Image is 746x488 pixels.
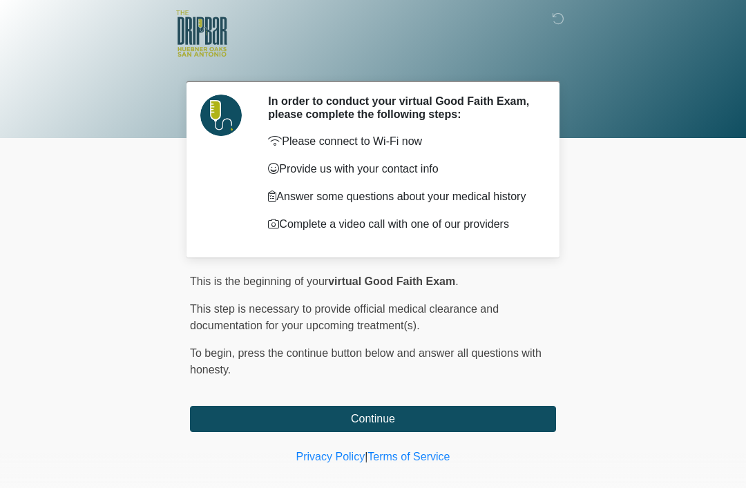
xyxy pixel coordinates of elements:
span: This step is necessary to provide official medical clearance and documentation for your upcoming ... [190,303,499,331]
img: The DRIPBaR - The Strand at Huebner Oaks Logo [176,10,227,57]
a: Terms of Service [367,451,450,462]
p: Please connect to Wi-Fi now [268,133,535,150]
p: Answer some questions about your medical history [268,188,535,205]
strong: virtual Good Faith Exam [328,275,455,287]
span: press the continue button below and answer all questions with honesty. [190,347,542,375]
span: . [455,275,458,287]
a: | [365,451,367,462]
p: Complete a video call with one of our providers [268,216,535,233]
img: Agent Avatar [200,95,242,136]
a: Privacy Policy [296,451,365,462]
span: To begin, [190,347,238,359]
button: Continue [190,406,556,432]
h2: In order to conduct your virtual Good Faith Exam, please complete the following steps: [268,95,535,121]
span: This is the beginning of your [190,275,328,287]
p: Provide us with your contact info [268,161,535,177]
